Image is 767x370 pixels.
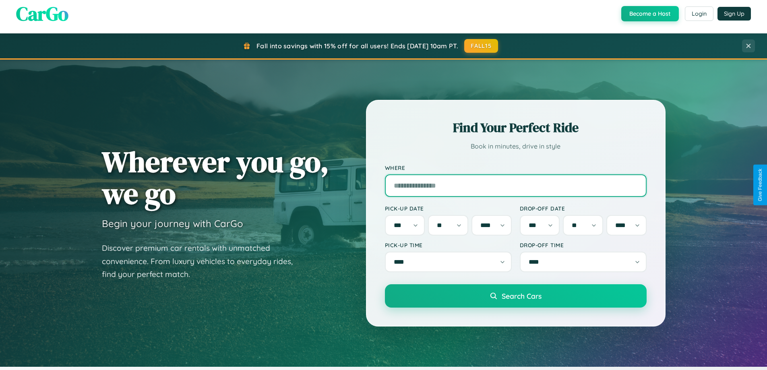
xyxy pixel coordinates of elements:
h3: Begin your journey with CarGo [102,217,243,229]
label: Drop-off Time [520,242,647,248]
div: Give Feedback [757,169,763,201]
button: Login [685,6,713,21]
label: Pick-up Time [385,242,512,248]
label: Drop-off Date [520,205,647,212]
span: CarGo [16,0,68,27]
p: Book in minutes, drive in style [385,141,647,152]
label: Pick-up Date [385,205,512,212]
button: Search Cars [385,284,647,308]
button: FALL15 [464,39,498,53]
button: Sign Up [717,7,751,21]
h2: Find Your Perfect Ride [385,119,647,136]
label: Where [385,164,647,171]
span: Search Cars [502,291,542,300]
p: Discover premium car rentals with unmatched convenience. From luxury vehicles to everyday rides, ... [102,242,303,281]
button: Become a Host [621,6,679,21]
h1: Wherever you go, we go [102,146,329,209]
span: Fall into savings with 15% off for all users! Ends [DATE] 10am PT. [256,42,458,50]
